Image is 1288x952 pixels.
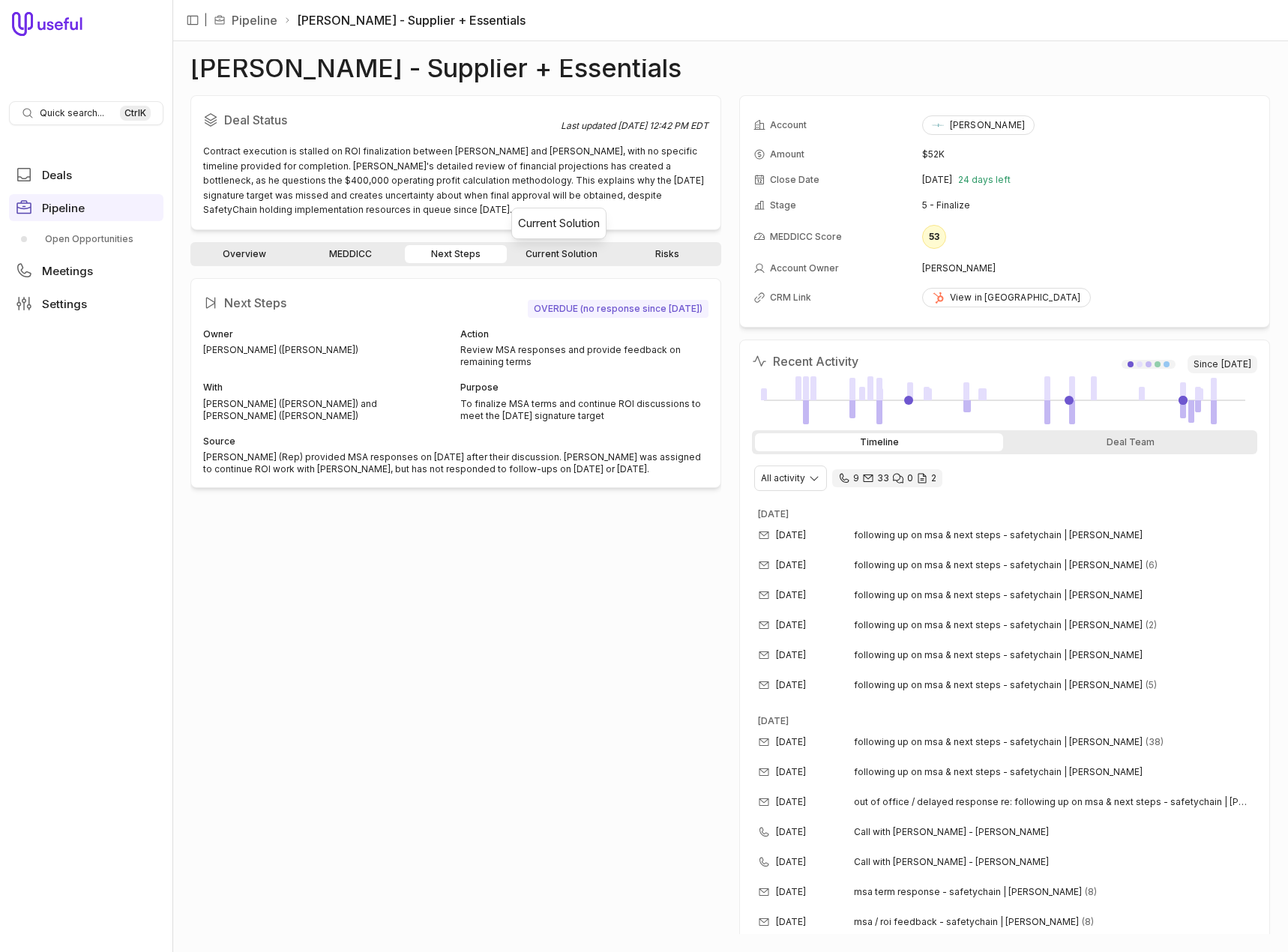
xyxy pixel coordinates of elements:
[405,245,508,263] a: Next Steps
[190,59,681,77] h1: [PERSON_NAME] - Supplier + Essentials
[854,649,1143,661] span: following up on msa & next steps - safetychain | [PERSON_NAME]
[42,202,85,214] span: Pipeline
[776,529,806,541] time: [DATE]
[460,380,708,395] div: Purpose
[854,826,1233,838] span: Call with [PERSON_NAME] - [PERSON_NAME]
[203,144,708,217] div: Contract execution is stalled on ROI finalization between [PERSON_NAME] and [PERSON_NAME], with n...
[193,245,296,263] a: Overview
[1188,355,1257,373] span: Since
[9,161,163,188] a: Deals
[932,119,1026,131] div: [PERSON_NAME]
[203,398,451,422] div: [PERSON_NAME] ([PERSON_NAME]) and [PERSON_NAME] ([PERSON_NAME])
[776,736,806,748] time: [DATE]
[9,290,163,317] a: Settings
[203,108,561,132] h2: Deal Status
[42,169,72,181] span: Deals
[460,344,708,368] div: Review MSA responses and provide feedback on remaining terms
[561,120,708,132] div: Last updated
[1082,916,1094,928] span: 8 emails in thread
[770,292,811,304] span: CRM Link
[776,559,806,571] time: [DATE]
[776,589,806,601] time: [DATE]
[203,291,528,315] h2: Next Steps
[518,214,600,232] div: Current Solution
[854,559,1143,571] span: following up on msa & next steps - safetychain | [PERSON_NAME]
[770,262,839,274] span: Account Owner
[203,380,451,395] div: With
[460,398,708,422] div: To finalize MSA terms and continue ROI discussions to meet the [DATE] signature target
[770,148,804,160] span: Amount
[776,679,806,691] time: [DATE]
[758,508,789,519] time: [DATE]
[854,766,1143,778] span: following up on msa & next steps - safetychain | [PERSON_NAME]
[770,199,796,211] span: Stage
[776,826,806,838] time: [DATE]
[958,174,1011,186] span: 24 days left
[752,352,858,370] h2: Recent Activity
[932,292,1081,304] div: View in [GEOGRAPHIC_DATA]
[770,119,807,131] span: Account
[776,886,806,898] time: [DATE]
[922,142,1256,166] td: $52K
[922,288,1091,307] a: View in [GEOGRAPHIC_DATA]
[9,257,163,284] a: Meetings
[1085,886,1097,898] span: 8 emails in thread
[854,736,1143,748] span: following up on msa & next steps - safetychain | [PERSON_NAME]
[776,649,806,661] time: [DATE]
[40,107,104,119] span: Quick search...
[618,120,708,131] time: [DATE] 12:42 PM EDT
[832,469,942,487] div: 9 calls and 33 email threads
[42,298,87,310] span: Settings
[776,796,806,808] time: [DATE]
[528,300,708,318] span: OVERDUE (no response since [DATE])
[770,174,819,186] span: Close Date
[854,679,1143,691] span: following up on msa & next steps - safetychain | [PERSON_NAME]
[283,11,526,29] li: [PERSON_NAME] - Supplier + Essentials
[510,245,613,263] a: Current Solution
[922,174,952,186] time: [DATE]
[203,451,708,475] div: [PERSON_NAME] (Rep) provided MSA responses on [DATE] after their discussion. [PERSON_NAME] was as...
[1146,619,1157,631] span: 2 emails in thread
[770,231,842,243] span: MEDDICC Score
[1146,679,1157,691] span: 5 emails in thread
[1146,559,1158,571] span: 6 emails in thread
[42,265,93,277] span: Meetings
[922,193,1256,217] td: 5 - Finalize
[460,327,708,342] div: Action
[854,856,1233,868] span: Call with [PERSON_NAME] - [PERSON_NAME]
[758,715,789,726] time: [DATE]
[854,916,1079,928] span: msa / roi feedback - safetychain | [PERSON_NAME]
[776,856,806,868] time: [DATE]
[9,194,163,221] a: Pipeline
[922,225,946,249] div: 53
[776,766,806,778] time: [DATE]
[854,619,1143,631] span: following up on msa & next steps - safetychain | [PERSON_NAME]
[1221,358,1251,370] time: [DATE]
[203,434,708,449] div: Source
[854,796,1251,808] span: out of office / delayed response re: following up on msa & next steps - safetychain | [PERSON_NAME]
[922,115,1035,135] button: [PERSON_NAME]
[9,227,163,251] div: Pipeline submenu
[9,227,163,251] a: Open Opportunities
[203,327,451,342] div: Owner
[232,11,277,29] a: Pipeline
[854,886,1082,898] span: msa term response - safetychain | [PERSON_NAME]
[854,589,1143,601] span: following up on msa & next steps - safetychain | [PERSON_NAME]
[616,245,718,263] a: Risks
[181,9,204,31] button: Collapse sidebar
[1146,736,1164,748] span: 38 emails in thread
[776,916,806,928] time: [DATE]
[755,433,1003,451] div: Timeline
[204,11,208,29] span: |
[203,344,451,356] div: [PERSON_NAME] ([PERSON_NAME])
[299,245,402,263] a: MEDDICC
[854,529,1143,541] span: following up on msa & next steps - safetychain | [PERSON_NAME]
[922,256,1256,280] td: [PERSON_NAME]
[1006,433,1254,451] div: Deal Team
[776,619,806,631] time: [DATE]
[120,106,151,121] kbd: Ctrl K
